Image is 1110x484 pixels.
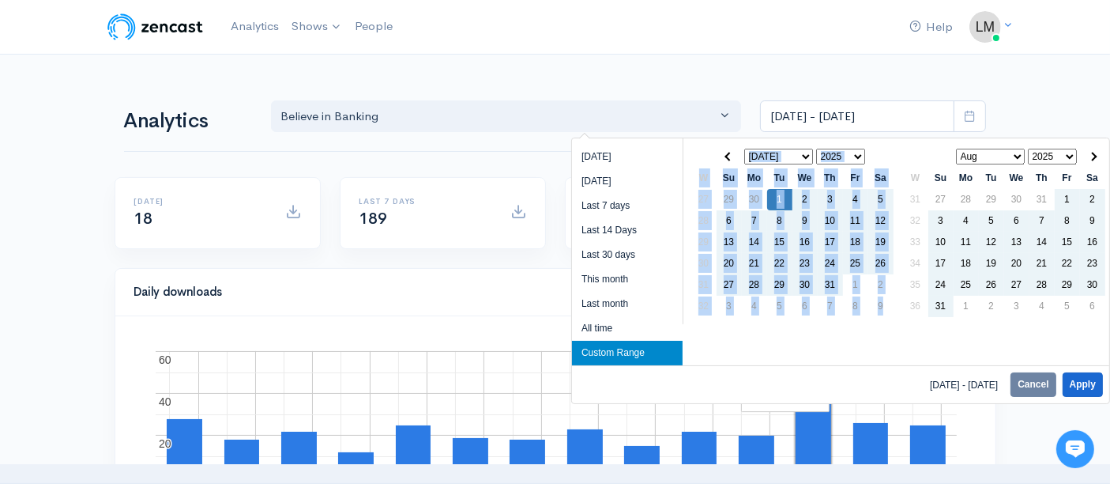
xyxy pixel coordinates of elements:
[1063,372,1103,397] button: Apply
[1029,296,1055,317] td: 4
[792,274,818,296] td: 30
[224,9,285,43] a: Analytics
[21,271,295,290] p: Find an answer quickly
[1029,210,1055,232] td: 7
[1080,210,1105,232] td: 9
[572,267,683,292] li: This month
[124,110,252,133] h1: Analytics
[979,189,1004,210] td: 29
[572,243,683,267] li: Last 30 days
[1004,210,1029,232] td: 6
[359,209,387,229] span: 189
[1055,232,1080,253] td: 15
[691,274,717,296] td: 31
[691,168,717,189] th: W
[954,168,979,189] th: Mo
[767,274,792,296] td: 29
[1055,189,1080,210] td: 1
[102,219,190,232] span: New conversation
[159,354,171,366] text: 60
[24,210,292,241] button: New conversation
[843,168,868,189] th: Fr
[868,274,894,296] td: 2
[1080,274,1105,296] td: 30
[903,253,928,274] td: 34
[24,77,292,102] h1: Hi 👋
[691,296,717,317] td: 32
[818,296,843,317] td: 7
[742,189,767,210] td: 30
[979,210,1004,232] td: 5
[843,232,868,253] td: 18
[979,274,1004,296] td: 26
[818,168,843,189] th: Th
[928,274,954,296] td: 24
[1029,253,1055,274] td: 21
[1056,430,1094,468] iframe: gist-messenger-bubble-iframe
[717,296,742,317] td: 3
[717,232,742,253] td: 13
[792,296,818,317] td: 6
[742,253,767,274] td: 21
[843,296,868,317] td: 8
[1004,274,1029,296] td: 27
[930,380,1004,390] span: [DATE] - [DATE]
[285,9,348,44] a: Shows
[843,189,868,210] td: 4
[1080,296,1105,317] td: 6
[767,232,792,253] td: 15
[134,209,152,229] span: 18
[954,189,979,210] td: 28
[1080,232,1105,253] td: 16
[928,296,954,317] td: 31
[1029,189,1055,210] td: 31
[1004,232,1029,253] td: 13
[24,105,292,181] h2: Just let us know if you need anything and we'll be happy to help! 🙂
[818,253,843,274] td: 24
[868,232,894,253] td: 19
[792,189,818,210] td: 2
[954,210,979,232] td: 4
[1055,210,1080,232] td: 8
[979,296,1004,317] td: 2
[904,10,960,44] a: Help
[717,168,742,189] th: Su
[271,100,742,133] button: Believe in Banking
[767,253,792,274] td: 22
[868,189,894,210] td: 5
[868,296,894,317] td: 9
[792,253,818,274] td: 23
[979,232,1004,253] td: 12
[572,218,683,243] li: Last 14 Days
[572,194,683,218] li: Last 7 days
[1080,253,1105,274] td: 23
[903,274,928,296] td: 35
[742,232,767,253] td: 14
[903,232,928,253] td: 33
[742,168,767,189] th: Mo
[809,392,822,405] text: 56
[818,232,843,253] td: 17
[1004,253,1029,274] td: 20
[954,274,979,296] td: 25
[134,197,266,206] h6: [DATE]
[903,189,928,210] td: 31
[792,168,818,189] th: We
[691,232,717,253] td: 29
[928,189,954,210] td: 27
[818,210,843,232] td: 10
[572,145,683,169] li: [DATE]
[979,253,1004,274] td: 19
[1055,168,1080,189] th: Fr
[348,9,399,43] a: People
[159,395,171,408] text: 40
[868,253,894,274] td: 26
[954,232,979,253] td: 11
[359,197,491,206] h6: Last 7 days
[979,168,1004,189] th: Tu
[1055,274,1080,296] td: 29
[868,168,894,189] th: Sa
[1004,168,1029,189] th: We
[954,296,979,317] td: 1
[748,392,806,405] text: Downloads:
